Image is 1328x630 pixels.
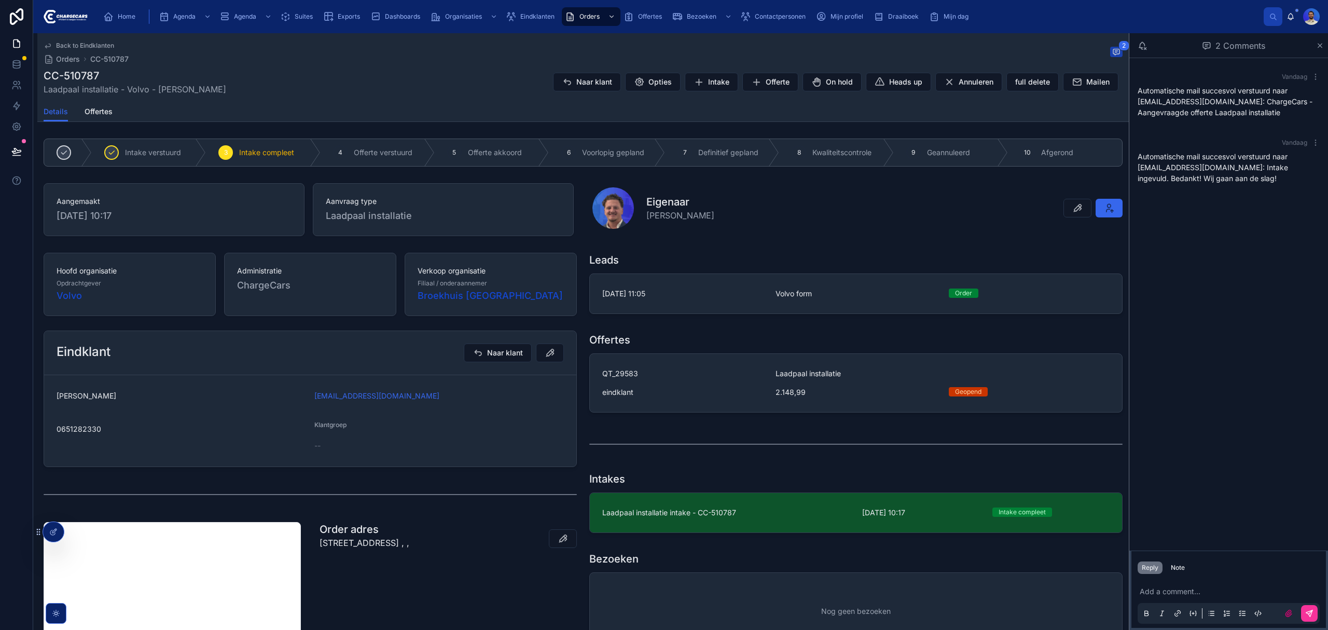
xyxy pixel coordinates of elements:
span: Back to Eindklanten [56,42,114,50]
h1: Bezoeken [589,552,639,566]
span: Nog geen bezoeken [821,606,891,617]
span: Mailen [1086,77,1110,87]
h1: Leads [589,253,619,267]
div: Geopend [955,387,981,396]
span: Administratie [237,266,383,276]
span: Kwaliteitscontrole [812,147,872,158]
a: [EMAIL_ADDRESS][DOMAIN_NAME] [314,391,439,401]
button: Naar klant [553,73,621,91]
span: Vandaag [1282,139,1307,146]
h1: Eigenaar [646,195,714,209]
div: Order [955,289,972,298]
span: [DATE] 11:05 [602,289,763,299]
a: QT_29583Laadpaal installatieeindklant2.148,99Geopend [590,354,1122,412]
span: 10 [1024,148,1031,157]
span: [DATE] 10:17 [862,508,980,518]
button: Heads up [866,73,931,91]
a: Organisaties [427,7,503,26]
span: Offerte akkoord [468,147,522,158]
span: Hoofd organisatie [57,266,203,276]
span: full delete [1015,77,1050,87]
a: Suites [277,7,320,26]
span: eindklant [602,387,633,398]
button: Mailen [1063,73,1118,91]
span: Draaiboek [888,12,919,21]
span: 7 [683,148,687,157]
span: Eindklanten [520,12,555,21]
p: Automatische mail succesvol verstuurd naar [EMAIL_ADDRESS][DOMAIN_NAME]: Intake ingevuld. Bedankt... [1138,151,1320,184]
button: Intake [685,73,738,91]
span: Orders [579,12,600,21]
a: Agenda [156,7,216,26]
span: Broekhuis [GEOGRAPHIC_DATA] [418,289,563,303]
button: Reply [1138,561,1163,574]
span: Exports [338,12,360,21]
span: Laadpaal installatie - Volvo - [PERSON_NAME] [44,83,226,95]
button: Note [1167,561,1189,574]
h1: CC-510787 [44,69,226,83]
a: Volvo [57,289,82,303]
span: Intake verstuurd [125,147,181,158]
span: 9 [911,148,915,157]
span: Mijn dag [944,12,969,21]
span: Organisaties [445,12,482,21]
a: Mijn profiel [813,7,870,26]
span: -- [314,441,321,451]
button: Offerte [742,73,798,91]
span: [DATE] 10:17 [57,209,292,223]
span: Heads up [889,77,922,87]
span: Naar klant [487,348,523,358]
span: Offerte [766,77,790,87]
span: 3 [224,148,228,157]
a: Draaiboek [870,7,926,26]
button: Annuleren [935,73,1002,91]
span: ChargeCars [237,278,290,293]
span: Aanvraag type [326,196,561,207]
a: Back to Eindklanten [44,42,114,50]
p: Automatische mail succesvol verstuurd naar [EMAIL_ADDRESS][DOMAIN_NAME]: ChargeCars - Aangevraagd... [1138,85,1320,118]
span: QT_29583 [602,368,763,379]
span: 2 Comments [1215,39,1265,52]
h1: Order adres [320,522,409,537]
span: Details [44,106,68,117]
span: Offertes [85,106,113,117]
span: Agenda [173,12,196,21]
a: Exports [320,7,367,26]
span: Opties [648,77,672,87]
a: Dashboards [367,7,427,26]
span: Opdrachtgever [57,279,101,287]
a: Laadpaal installatie intake - CC-510787[DATE] 10:17Intake compleet [590,493,1122,532]
a: Home [100,7,143,26]
button: full delete [1006,73,1059,91]
span: 2.148,99 [776,387,936,398]
a: Offertes [620,7,669,26]
span: Bezoeken [687,12,716,21]
h1: Intakes [589,472,625,486]
span: 8 [797,148,801,157]
span: 0651282330 [57,424,306,434]
a: Eindklanten [503,7,562,26]
button: 2 [1110,47,1123,59]
button: Opties [625,73,681,91]
span: 6 [567,148,571,157]
a: Offertes [85,102,113,123]
span: Volvo form [776,289,936,299]
img: App logo [41,8,88,25]
a: Contactpersonen [737,7,813,26]
span: Afgerond [1041,147,1073,158]
span: Offerte verstuurd [354,147,412,158]
span: Suites [295,12,313,21]
span: Contactpersonen [755,12,806,21]
span: Orders [56,54,80,64]
span: Vandaag [1282,73,1307,80]
a: Agenda [216,7,277,26]
h1: Offertes [589,333,630,347]
a: CC-510787 [90,54,129,64]
span: Agenda [234,12,256,21]
a: Mijn dag [926,7,976,26]
span: Naar klant [576,77,612,87]
span: Dashboards [385,12,420,21]
span: Geannuleerd [927,147,970,158]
